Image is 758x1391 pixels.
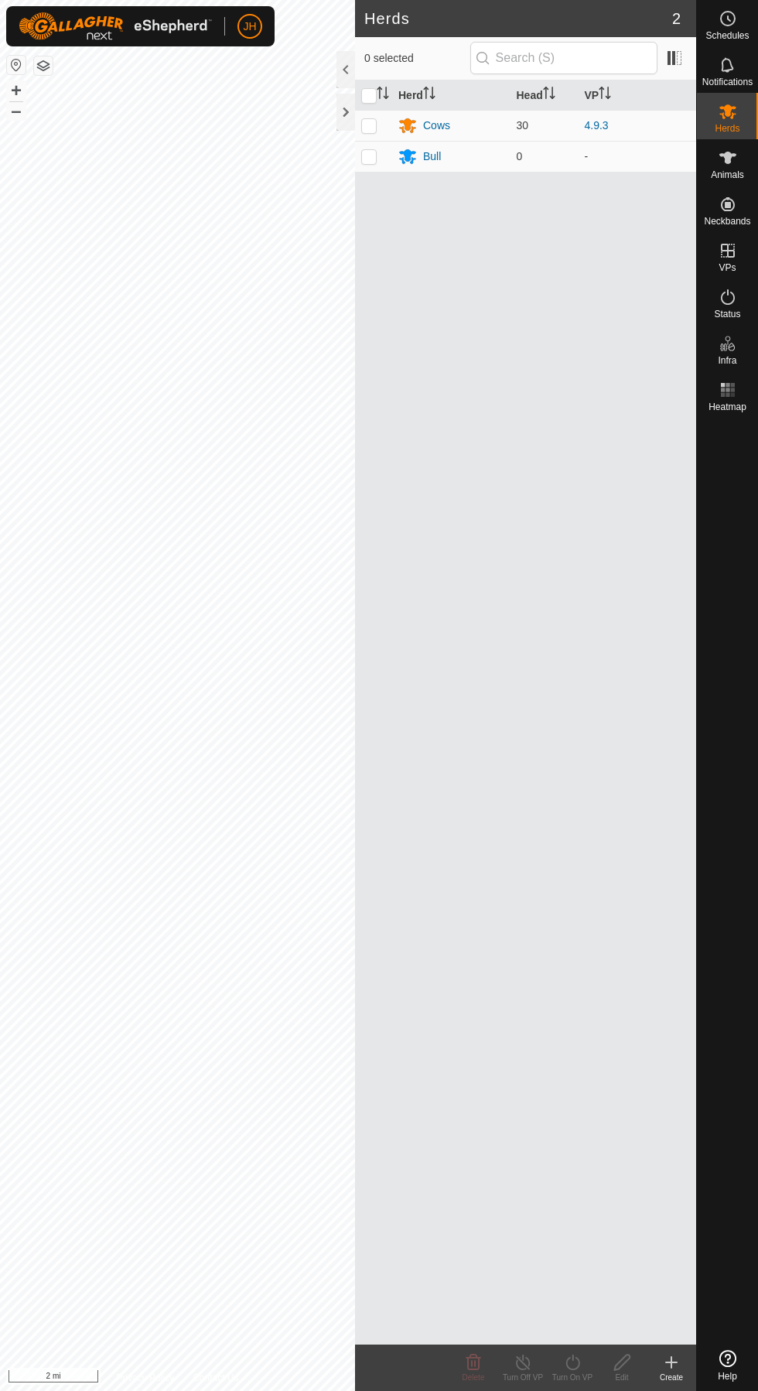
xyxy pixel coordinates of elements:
[470,42,657,74] input: Search (S)
[423,89,435,101] p-sorticon: Activate to sort
[714,309,740,319] span: Status
[705,31,749,40] span: Schedules
[34,56,53,75] button: Map Layers
[599,89,611,101] p-sorticon: Activate to sort
[423,118,450,134] div: Cows
[7,81,26,100] button: +
[579,141,697,172] td: -
[718,356,736,365] span: Infra
[364,9,672,28] h2: Herds
[708,402,746,412] span: Heatmap
[243,19,256,35] span: JH
[364,50,470,67] span: 0 selected
[116,1371,174,1385] a: Privacy Policy
[697,1344,758,1387] a: Help
[7,56,26,74] button: Reset Map
[715,124,739,133] span: Herds
[647,1372,696,1383] div: Create
[377,89,389,101] p-sorticon: Activate to sort
[543,89,555,101] p-sorticon: Activate to sort
[702,77,753,87] span: Notifications
[463,1373,485,1382] span: Delete
[7,101,26,120] button: –
[711,170,744,179] span: Animals
[498,1372,548,1383] div: Turn Off VP
[579,80,697,111] th: VP
[672,7,681,30] span: 2
[585,119,609,132] a: 4.9.3
[19,12,212,40] img: Gallagher Logo
[548,1372,597,1383] div: Turn On VP
[597,1372,647,1383] div: Edit
[423,149,441,165] div: Bull
[392,80,510,111] th: Herd
[719,263,736,272] span: VPs
[718,1372,737,1381] span: Help
[517,150,523,162] span: 0
[193,1371,238,1385] a: Contact Us
[510,80,579,111] th: Head
[517,119,529,132] span: 30
[704,217,750,226] span: Neckbands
